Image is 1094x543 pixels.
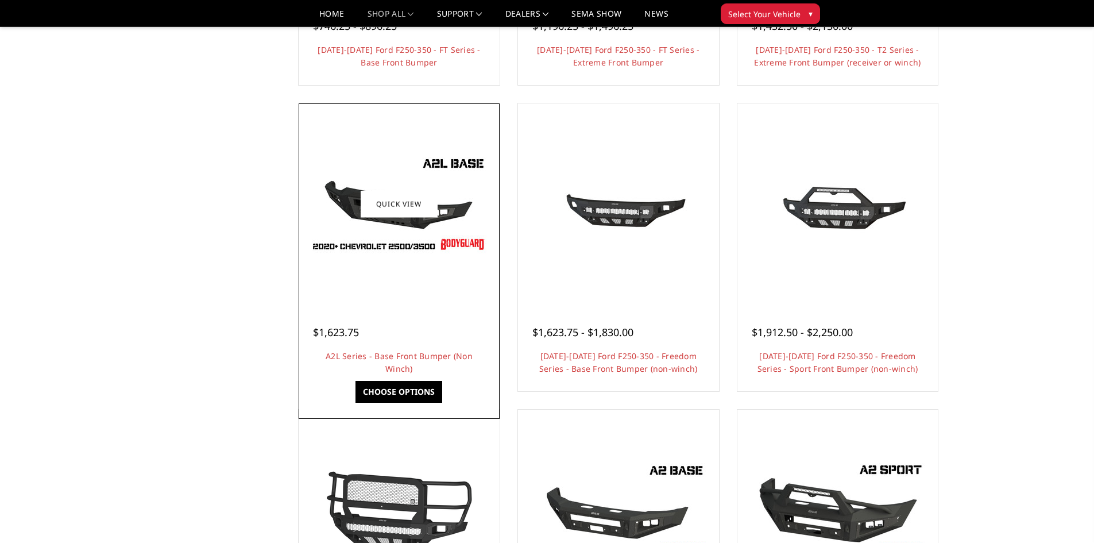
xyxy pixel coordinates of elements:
a: A2L Series - Base Front Bumper (Non Winch) A2L Series - Base Front Bumper (Non Winch) [301,106,497,302]
a: [DATE]-[DATE] Ford F250-350 - Freedom Series - Base Front Bumper (non-winch) [539,351,698,374]
a: News [644,10,668,26]
a: [DATE]-[DATE] Ford F250-350 - T2 Series - Extreme Front Bumper (receiver or winch) [754,44,921,68]
button: Select Your Vehicle [721,3,820,24]
a: 2017-2022 Ford F250-350 - Freedom Series - Sport Front Bumper (non-winch) 2017-2022 Ford F250-350... [740,106,935,302]
a: 2017-2022 Ford F250-350 - Freedom Series - Base Front Bumper (non-winch) 2017-2022 Ford F250-350 ... [521,106,716,302]
a: Quick view [361,190,438,217]
a: shop all [368,10,414,26]
iframe: Chat Widget [1037,488,1094,543]
span: $1,196.25 - $1,496.25 [532,19,633,33]
a: Dealers [505,10,549,26]
span: Select Your Vehicle [728,8,801,20]
a: Home [319,10,344,26]
a: SEMA Show [571,10,621,26]
a: Choose Options [355,381,442,403]
span: ▾ [809,7,813,20]
span: $1,623.75 - $1,830.00 [532,325,633,339]
img: A2L Series - Base Front Bumper (Non Winch) [307,152,491,256]
a: [DATE]-[DATE] Ford F250-350 - FT Series - Extreme Front Bumper [537,44,699,68]
span: $1,912.50 - $2,250.00 [752,325,853,339]
a: A2L Series - Base Front Bumper (Non Winch) [326,351,473,374]
a: [DATE]-[DATE] Ford F250-350 - FT Series - Base Front Bumper [318,44,480,68]
span: $746.25 - $896.25 [313,19,397,33]
a: Support [437,10,482,26]
a: [DATE]-[DATE] Ford F250-350 - Freedom Series - Sport Front Bumper (non-winch) [757,351,918,374]
span: $1,432.50 - $2,130.00 [752,19,853,33]
span: $1,623.75 [313,325,359,339]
